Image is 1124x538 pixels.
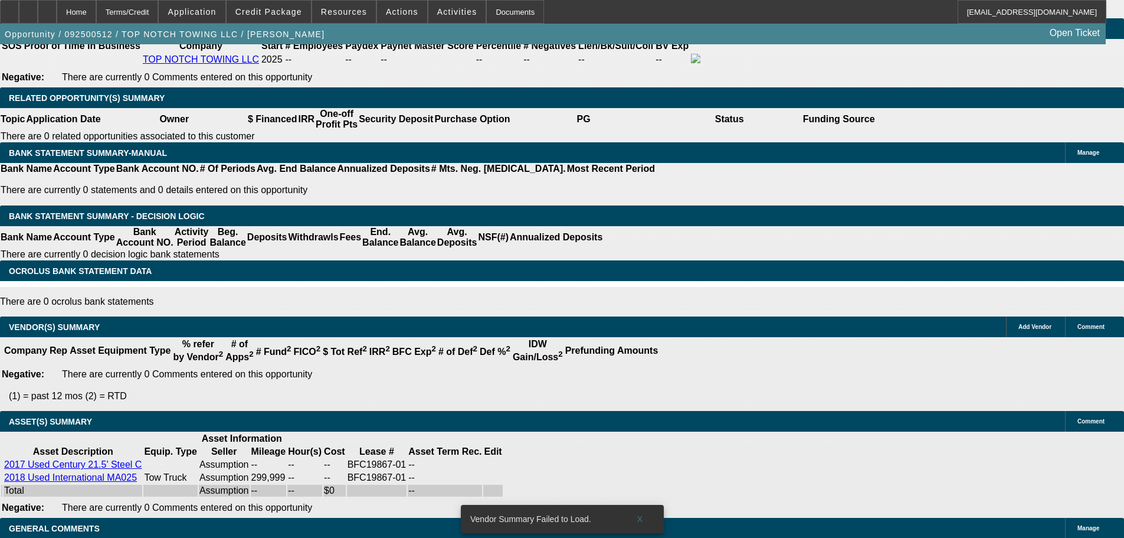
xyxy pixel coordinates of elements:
[116,163,199,175] th: Bank Account NO.
[369,347,390,357] b: IRR
[287,459,322,471] td: --
[116,226,174,249] th: Bank Account NO.
[199,472,250,484] td: Assumption
[461,505,621,533] div: Vendor Summary Failed to Load.
[1,185,655,195] p: There are currently 0 statements and 0 details entered on this opportunity
[473,344,477,353] sup: 2
[392,347,436,357] b: BFC Exp
[256,163,337,175] th: Avg. End Balance
[4,345,47,356] b: Company
[1077,418,1105,425] span: Comment
[323,485,346,497] td: $0
[287,472,322,484] td: --
[348,472,407,482] span: BFC19867-01
[53,226,116,249] th: Account Type
[431,344,435,353] sup: 2
[199,459,250,471] td: Assumption
[428,1,486,23] button: Activities
[381,54,473,65] div: --
[362,344,366,353] sup: 2
[408,446,482,458] th: Asset Term Recommendation
[159,1,225,23] button: Application
[523,41,576,51] b: # Negatives
[9,524,100,533] span: GENERAL COMMENTS
[408,446,481,457] b: Asset Term Rec.
[362,226,399,249] th: End. Balance
[247,108,298,131] th: $ Financed
[247,226,288,249] th: Deposits
[385,344,389,353] sup: 2
[101,108,247,131] th: Owner
[621,508,659,530] button: X
[209,226,246,249] th: Beg. Balance
[143,446,197,458] th: Equip. Type
[657,108,802,131] th: Status
[235,7,302,17] span: Credit Package
[251,446,286,457] b: Mileage
[558,350,562,358] sup: 2
[431,163,566,175] th: # Mts. Neg. [MEDICAL_DATA].
[578,53,654,66] td: --
[506,344,510,353] sup: 2
[4,485,142,496] div: Total
[53,163,116,175] th: Account Type
[9,266,152,276] span: OCROLUS BANK STATEMENT DATA
[513,339,563,362] b: IDW Gain/Loss
[348,459,407,469] span: BFC19867-01
[437,226,478,249] th: Avg. Deposits
[386,7,418,17] span: Actions
[9,211,205,221] span: Bank Statement Summary - Decision Logic
[312,1,376,23] button: Resources
[656,41,689,51] b: BV Exp
[323,347,367,357] b: $ Tot Ref
[50,345,67,356] b: Rep
[287,485,322,497] td: --
[377,1,427,23] button: Actions
[143,472,197,484] td: Tow Truck
[287,344,291,353] sup: 2
[345,53,379,66] td: --
[408,472,482,484] td: --
[4,459,142,469] a: 2017 Used Century 21.5' Steel C
[143,54,259,64] a: TOP NOTCH TOWING LLC
[285,54,291,64] span: --
[2,369,44,379] b: Negative:
[802,108,876,131] th: Funding Source
[408,485,482,497] td: --
[199,485,250,497] td: Assumption
[251,485,287,497] td: --
[173,339,223,362] b: % refer by Vendor
[345,41,378,51] b: Paydex
[359,446,394,457] b: Lease #
[9,322,100,332] span: VENDOR(S) SUMMARY
[9,93,165,103] span: RELATED OPPORTUNITY(S) SUMMARY
[408,459,482,471] td: --
[70,345,171,356] b: Asset Equipment Type
[297,108,315,131] th: IRR
[691,54,700,63] img: facebook-icon.png
[476,41,521,51] b: Percentile
[1077,324,1105,330] span: Comment
[288,446,322,457] b: Hour(s)
[437,7,477,17] span: Activities
[62,503,312,513] span: There are currently 0 Comments entered on this opportunity
[381,41,473,51] b: Paynet Master Score
[324,446,345,457] b: Cost
[256,347,291,357] b: # Fund
[358,108,434,131] th: Security Deposit
[1018,324,1051,330] span: Add Vendor
[249,350,253,358] sup: 2
[211,446,237,457] b: Seller
[655,53,689,66] td: --
[5,30,325,39] span: Opportunity / 092500512 / TOP NOTCH TOWING LLC / [PERSON_NAME]
[33,446,113,457] b: Asset Description
[321,7,367,17] span: Resources
[294,347,321,357] b: FICO
[578,41,653,51] b: Lien/Bk/Suit/Coll
[434,108,510,131] th: Purchase Option
[2,72,44,82] b: Negative:
[565,345,658,356] b: Prefunding Amounts
[315,108,358,131] th: One-off Profit Pts
[523,54,576,65] div: --
[225,339,253,362] b: # of Apps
